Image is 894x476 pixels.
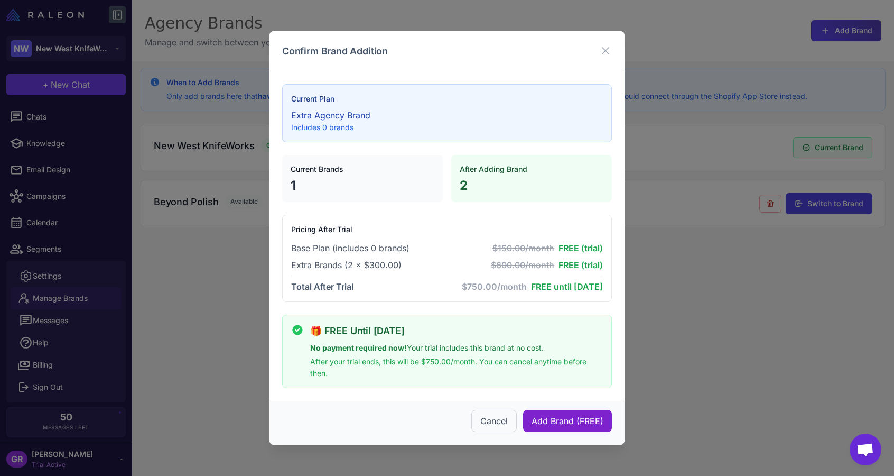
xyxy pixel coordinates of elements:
[291,280,353,293] span: Total After Trial
[492,243,554,253] span: $150.00/month
[523,410,612,432] button: Add Brand (FREE)
[460,163,603,175] h4: After Adding Brand
[291,177,434,194] p: 1
[310,343,407,352] strong: No payment required now!
[491,260,554,270] span: $600.00/month
[310,324,603,338] h4: 🎁 FREE Until [DATE]
[850,434,881,465] a: Open chat
[531,281,603,292] span: FREE until [DATE]
[460,177,603,194] p: 2
[471,410,517,432] button: Cancel
[291,242,409,254] span: Base Plan (includes 0 brands)
[558,260,603,270] span: FREE (trial)
[291,224,603,235] h4: Pricing After Trial
[462,281,527,292] span: $750.00/month
[282,44,388,58] h3: Confirm Brand Addition
[291,259,402,271] span: Extra Brands (2 × $300.00)
[291,122,603,133] p: Includes 0 brands
[291,109,603,122] p: Extra Agency Brand
[558,243,603,253] span: FREE (trial)
[291,93,603,105] h4: Current Plan
[291,163,434,175] h4: Current Brands
[310,342,603,354] p: Your trial includes this brand at no cost.
[310,356,603,379] p: After your trial ends, this will be $750.00/month. You can cancel anytime before then.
